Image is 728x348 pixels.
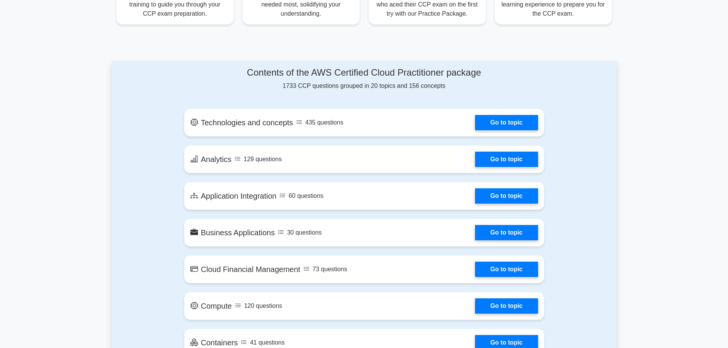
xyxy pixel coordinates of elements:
[184,67,544,91] div: 1733 CCP questions grouped in 20 topics and 156 concepts
[475,152,538,167] a: Go to topic
[475,262,538,277] a: Go to topic
[184,67,544,78] h4: Contents of the AWS Certified Cloud Practitioner package
[475,188,538,204] a: Go to topic
[475,115,538,130] a: Go to topic
[475,225,538,240] a: Go to topic
[475,298,538,314] a: Go to topic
